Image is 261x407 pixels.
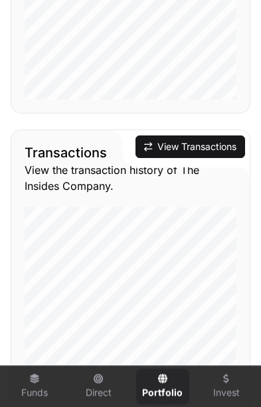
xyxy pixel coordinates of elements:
[72,368,125,404] a: Direct
[195,343,261,407] iframe: Chat Widget
[8,368,61,404] a: Funds
[135,135,245,158] button: View Transactions
[25,162,236,194] p: View the transaction history of The Insides Company.
[136,368,189,404] a: Portfolio
[25,143,236,162] h2: Transactions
